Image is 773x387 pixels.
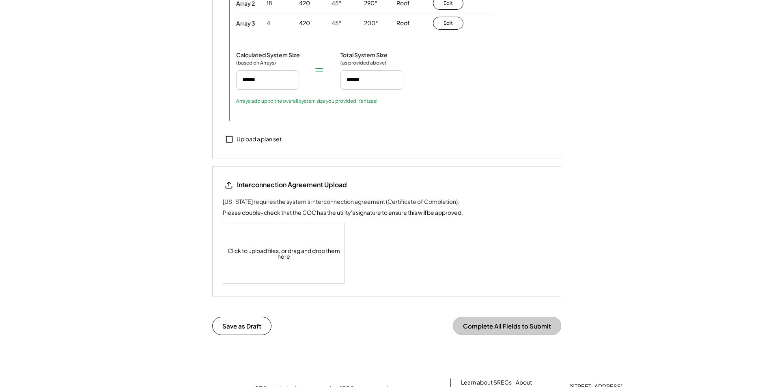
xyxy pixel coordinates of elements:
button: Complete All Fields to Submit [453,317,561,335]
div: Interconnection Agreement Upload [237,180,347,189]
div: Click to upload files, or drag and drop them here [223,223,345,283]
div: (as provided above) [340,60,386,66]
button: Save as Draft [212,317,271,335]
a: About [516,378,532,387]
div: 200° [364,19,378,27]
div: Total System Size [340,51,388,58]
a: Learn about SRECs [461,378,512,387]
div: 4 [267,19,270,27]
div: Arrays add up to the overall system size you provided. Yahtzee! [236,98,377,104]
div: Array 3 [236,19,255,27]
div: Roof [396,19,410,27]
div: Please double-check that the COC has the utility's signature to ensure this will be approved. [223,208,463,217]
div: 45° [332,19,342,27]
div: [US_STATE] requires the system's interconnection agreement (Certificate of Completion). [223,197,459,206]
div: 420 [299,19,310,27]
div: (based on Arrays) [236,60,277,66]
div: Calculated System Size [236,51,300,58]
button: Edit [433,17,463,30]
div: Upload a plan set [237,135,282,143]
